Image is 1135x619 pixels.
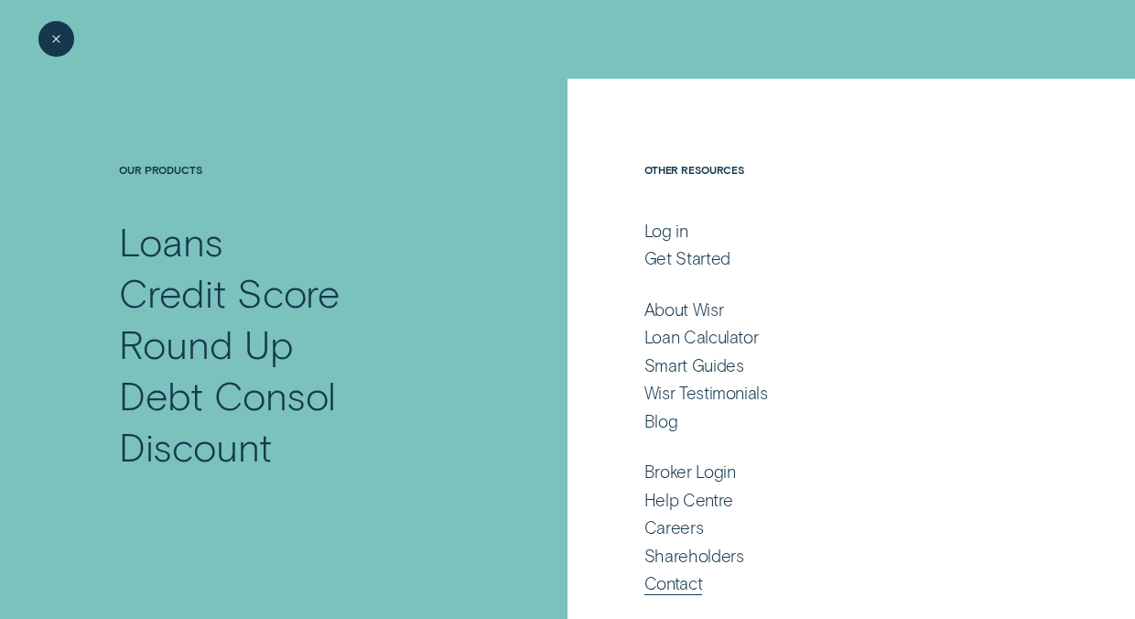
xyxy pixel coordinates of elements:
a: Help Centre [644,489,1015,510]
a: Careers [644,516,1015,538]
a: Loan Calculator [644,326,1015,347]
a: Debt Consol Discount [119,370,485,472]
div: Get Started [644,247,730,268]
a: Credit Score [119,267,485,319]
a: Contact [644,572,1015,593]
div: Loan Calculator [644,326,758,347]
div: Blog [644,410,678,431]
div: Smart Guides [644,354,744,375]
div: Round Up [119,319,293,370]
a: Smart Guides [644,354,1015,375]
div: Log in [644,220,688,241]
div: About Wisr [644,299,723,320]
a: Round Up [119,319,485,370]
a: Wisr Testimonials [644,382,1015,403]
div: Shareholders [644,545,744,566]
a: Get Started [644,247,1015,268]
div: Help Centre [644,489,733,510]
a: Log in [644,220,1015,241]
a: Broker Login [644,461,1015,482]
div: Careers [644,516,703,538]
a: Loans [119,216,485,267]
button: Close Menu [38,21,74,57]
a: Shareholders [644,545,1015,566]
a: About Wisr [644,299,1015,320]
h4: Our Products [119,163,485,216]
h4: Other Resources [644,163,1015,216]
div: Broker Login [644,461,736,482]
div: Credit Score [119,267,340,319]
div: Wisr Testimonials [644,382,768,403]
a: Blog [644,410,1015,431]
div: Contact [644,572,702,593]
div: Loans [119,216,223,267]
